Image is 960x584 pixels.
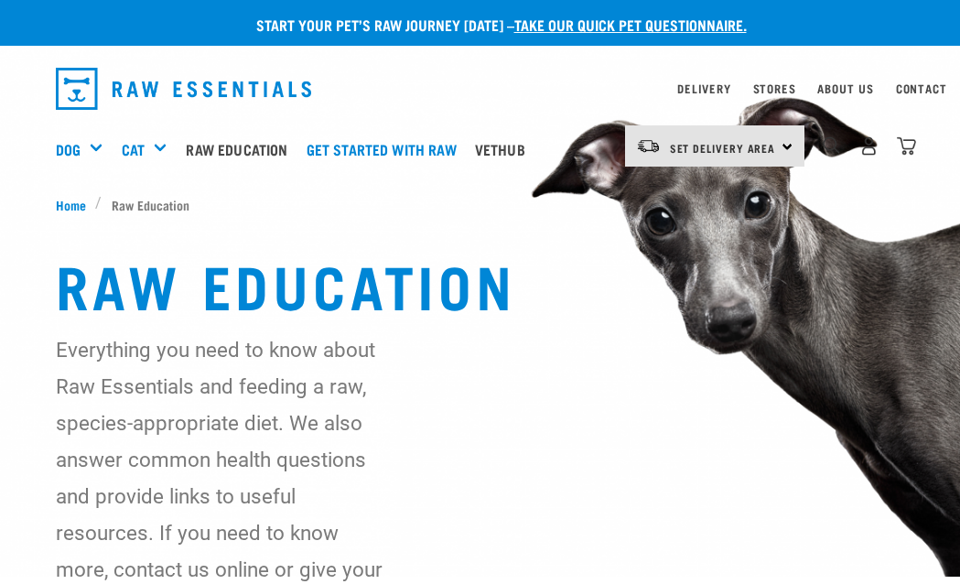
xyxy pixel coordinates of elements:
[302,113,470,186] a: Get started with Raw
[823,136,840,154] img: home-icon-1@2x.png
[470,113,539,186] a: Vethub
[56,68,312,110] img: Raw Essentials Logo
[41,60,920,117] nav: dropdown navigation
[753,85,796,92] a: Stores
[56,251,905,317] h1: Raw Education
[670,145,776,151] span: Set Delivery Area
[817,85,873,92] a: About Us
[56,195,96,214] a: Home
[897,136,916,156] img: home-icon@2x.png
[896,85,947,92] a: Contact
[56,195,86,214] span: Home
[636,138,661,155] img: van-moving.png
[859,136,879,156] img: user.png
[514,20,747,28] a: take our quick pet questionnaire.
[56,138,81,160] a: Dog
[56,195,905,214] nav: breadcrumbs
[122,138,145,160] a: Cat
[181,113,301,186] a: Raw Education
[677,85,730,92] a: Delivery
